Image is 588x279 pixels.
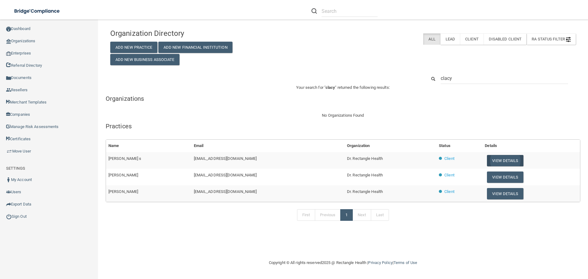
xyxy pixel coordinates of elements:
a: Next [352,209,371,221]
label: SETTINGS [6,165,25,172]
img: ic_reseller.de258add.png [6,88,11,92]
p: Client [444,155,454,162]
label: Client [460,33,484,45]
a: First [297,209,315,221]
a: 1 [340,209,353,221]
th: Name [106,140,191,152]
img: briefcase.64adab9b.png [6,148,12,154]
img: ic-search.3b580494.png [311,8,317,14]
span: Dr. Rectangle Health [347,156,383,161]
button: View Details [487,172,523,183]
div: Copyright © All rights reserved 2025 @ Rectangle Health | | [231,253,455,273]
button: Add New Financial Institution [158,42,232,53]
span: clacy [326,85,335,90]
button: View Details [487,155,523,166]
span: [PERSON_NAME] s [108,156,141,161]
span: Dr. Rectangle Health [347,189,383,194]
input: Search [441,73,568,84]
th: Email [191,140,345,152]
img: ic_user_dark.df1a06c3.png [6,177,11,182]
p: Client [444,188,454,195]
a: Last [371,209,389,221]
img: icon-export.b9366987.png [6,202,11,207]
button: View Details [487,188,523,199]
img: bridge_compliance_login_screen.278c3ca4.svg [9,5,66,17]
span: RA Status Filter [532,37,571,41]
th: Details [482,140,580,152]
div: No Organizations Found [106,112,580,119]
img: icon-documents.8dae5593.png [6,76,11,81]
button: Add New Business Associate [110,54,179,65]
span: Dr. Rectangle Health [347,173,383,177]
span: [EMAIL_ADDRESS][DOMAIN_NAME] [194,156,257,161]
input: Search [322,6,378,17]
label: Disabled Client [484,33,527,45]
span: [EMAIL_ADDRESS][DOMAIN_NAME] [194,189,257,194]
h5: Organizations [106,95,580,102]
img: organization-icon.f8decf85.png [6,39,11,44]
span: [PERSON_NAME] [108,173,138,177]
th: Status [436,140,482,152]
button: Add New Practice [110,42,157,53]
p: Your search for " " returned the following results: [106,84,580,91]
img: ic_dashboard_dark.d01f4a41.png [6,27,11,32]
p: Client [444,172,454,179]
span: [PERSON_NAME] [108,189,138,194]
th: Organization [345,140,436,152]
a: Privacy Policy [368,260,392,265]
a: Previous [315,209,341,221]
h5: Practices [106,123,580,130]
a: Terms of Use [394,260,417,265]
label: Lead [440,33,460,45]
img: ic_power_dark.7ecde6b1.png [6,214,12,219]
span: [EMAIL_ADDRESS][DOMAIN_NAME] [194,173,257,177]
h4: Organization Directory [110,29,259,37]
label: All [423,33,440,45]
img: icon-users.e205127d.png [6,190,11,194]
img: icon-filter@2x.21656d0b.png [566,37,571,42]
img: enterprise.0d942306.png [6,51,11,56]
